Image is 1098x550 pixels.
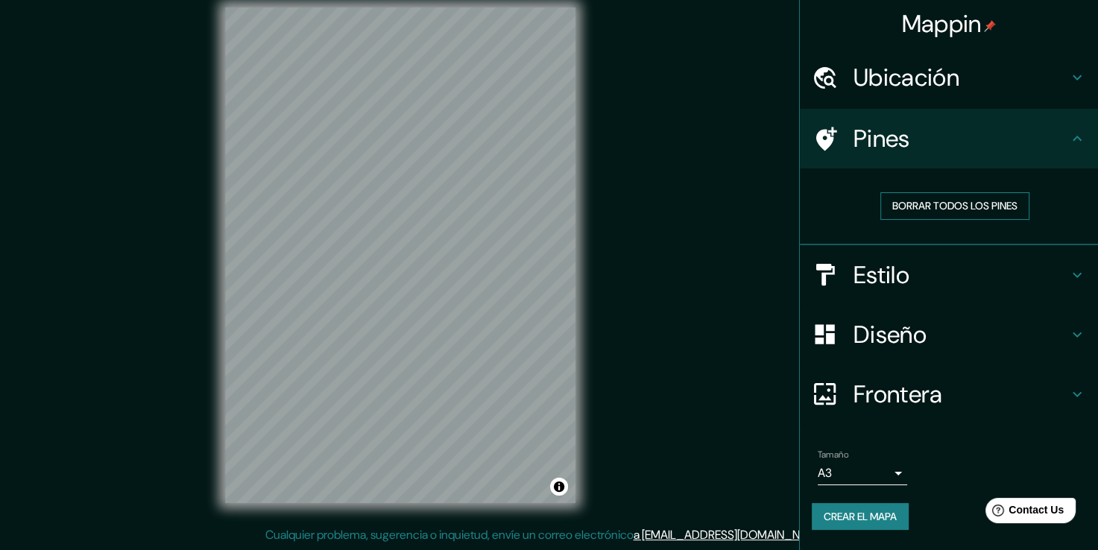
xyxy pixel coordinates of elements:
[800,305,1098,364] div: Diseño
[854,260,1068,290] h4: Estilo
[854,379,1068,409] h4: Frontera
[634,527,826,543] a: a [EMAIL_ADDRESS][DOMAIN_NAME]
[902,8,982,39] font: Mappin
[854,320,1068,350] h4: Diseño
[854,124,1068,154] h4: Pines
[965,492,1082,534] iframe: Help widget launcher
[984,20,996,32] img: pin-icon.png
[818,448,848,461] label: Tamaño
[892,197,1017,215] font: Borrar todos los pines
[225,7,575,503] canvas: Mapa
[818,461,907,485] div: A3
[265,526,828,544] p: Cualquier problema, sugerencia o inquietud, envíe un correo electrónico .
[550,478,568,496] button: Alternar atribución
[800,245,1098,305] div: Estilo
[800,109,1098,168] div: Pines
[800,364,1098,424] div: Frontera
[880,192,1029,220] button: Borrar todos los pines
[824,508,897,526] font: Crear el mapa
[800,48,1098,107] div: Ubicación
[854,63,1068,92] h4: Ubicación
[812,503,909,531] button: Crear el mapa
